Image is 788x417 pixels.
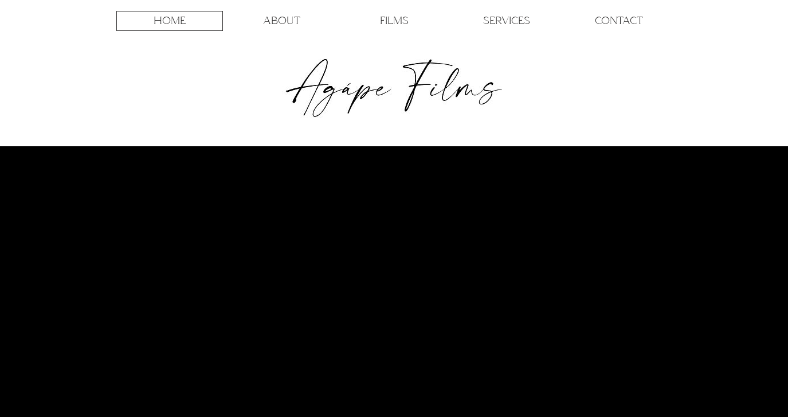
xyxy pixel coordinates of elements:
a: CONTACT [566,11,672,31]
a: FILMS [341,11,448,31]
a: SERVICES [453,11,560,31]
p: FILMS [380,11,409,30]
a: ABOUT [229,11,335,31]
nav: Site [113,11,675,31]
p: ABOUT [263,11,300,30]
a: HOME [116,11,223,31]
p: HOME [154,11,186,30]
p: CONTACT [595,11,643,30]
p: SERVICES [483,11,530,30]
